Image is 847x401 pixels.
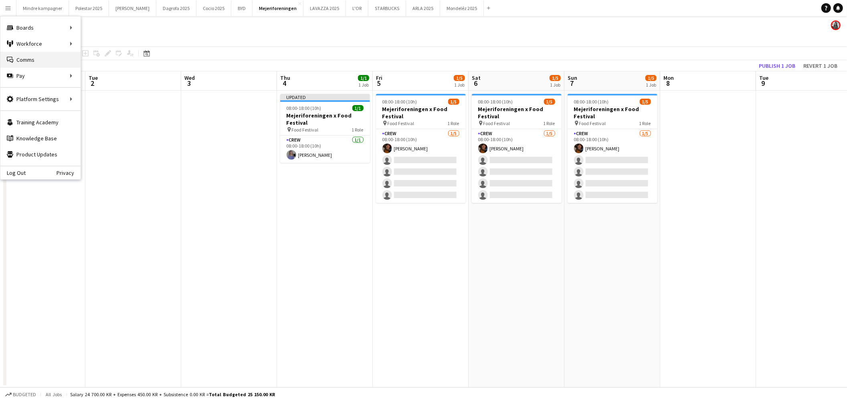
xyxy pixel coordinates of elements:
[184,74,195,81] span: Wed
[0,114,81,130] a: Training Academy
[639,120,651,126] span: 1 Role
[376,94,466,203] app-job-card: 08:00-18:00 (10h)1/5Mejeriforeningen x Food Festival Food Festival1 RoleCrew1/508:00-18:00 (10h)[...
[471,79,481,88] span: 6
[758,79,768,88] span: 9
[231,0,253,16] button: BYD
[568,94,657,203] app-job-card: 08:00-18:00 (10h)1/5Mejeriforeningen x Food Festival Food Festival1 RoleCrew1/508:00-18:00 (10h)[...
[544,99,555,105] span: 1/5
[156,0,196,16] button: Dagrofa 2025
[568,105,657,120] h3: Mejeriforeningen x Food Festival
[57,170,81,176] a: Privacy
[0,52,81,68] a: Comms
[279,79,290,88] span: 4
[472,129,562,203] app-card-role: Crew1/508:00-18:00 (10h)[PERSON_NAME]
[646,82,656,88] div: 1 Job
[280,94,370,100] div: Updated
[574,99,609,105] span: 08:00-18:00 (10h)
[550,82,560,88] div: 1 Job
[440,0,484,16] button: Mondeléz 2025
[352,105,364,111] span: 1/1
[13,392,36,397] span: Budgeted
[568,74,577,81] span: Sun
[376,74,382,81] span: Fri
[183,79,195,88] span: 3
[376,129,466,203] app-card-role: Crew1/508:00-18:00 (10h)[PERSON_NAME]
[69,0,109,16] button: Polestar 2025
[358,82,369,88] div: 1 Job
[406,0,440,16] button: ARLA 2025
[368,0,406,16] button: STARBUCKS
[0,146,81,162] a: Product Updates
[0,68,81,84] div: Pay
[483,120,510,126] span: Food Festival
[472,105,562,120] h3: Mejeriforeningen x Food Festival
[568,129,657,203] app-card-role: Crew1/508:00-18:00 (10h)[PERSON_NAME]
[800,61,841,71] button: Revert 1 job
[454,82,465,88] div: 1 Job
[448,120,459,126] span: 1 Role
[70,391,275,397] div: Salary 24 700.00 KR + Expenses 450.00 KR + Subsistence 0.00 KR =
[280,74,290,81] span: Thu
[472,74,481,81] span: Sat
[448,99,459,105] span: 1/5
[196,0,231,16] button: Cocio 2025
[352,127,364,133] span: 1 Role
[382,99,417,105] span: 08:00-18:00 (10h)
[454,75,465,81] span: 1/5
[566,79,577,88] span: 7
[358,75,369,81] span: 1/1
[0,36,81,52] div: Workforce
[44,391,63,397] span: All jobs
[544,120,555,126] span: 1 Role
[253,0,303,16] button: Mejeriforeningen
[478,99,513,105] span: 08:00-18:00 (10h)
[280,136,370,163] app-card-role: Crew1/108:00-18:00 (10h)[PERSON_NAME]
[550,75,561,81] span: 1/5
[0,170,26,176] a: Log Out
[87,79,98,88] span: 2
[280,112,370,126] h3: Mejeriforeningen x Food Festival
[662,79,674,88] span: 8
[663,74,674,81] span: Mon
[831,20,841,30] app-user-avatar: Mia Tidemann
[109,0,156,16] button: [PERSON_NAME]
[89,74,98,81] span: Tue
[303,0,346,16] button: LAVAZZA 2025
[640,99,651,105] span: 1/5
[287,105,321,111] span: 08:00-18:00 (10h)
[645,75,657,81] span: 1/5
[759,74,768,81] span: Tue
[280,94,370,163] app-job-card: Updated08:00-18:00 (10h)1/1Mejeriforeningen x Food Festival Food Festival1 RoleCrew1/108:00-18:00...
[756,61,798,71] button: Publish 1 job
[209,391,275,397] span: Total Budgeted 25 150.00 KR
[0,91,81,107] div: Platform Settings
[4,390,37,399] button: Budgeted
[579,120,606,126] span: Food Festival
[16,0,69,16] button: Mindre kampagner
[388,120,414,126] span: Food Festival
[346,0,368,16] button: L'OR
[0,20,81,36] div: Boards
[375,79,382,88] span: 5
[376,105,466,120] h3: Mejeriforeningen x Food Festival
[0,130,81,146] a: Knowledge Base
[472,94,562,203] app-job-card: 08:00-18:00 (10h)1/5Mejeriforeningen x Food Festival Food Festival1 RoleCrew1/508:00-18:00 (10h)[...
[292,127,319,133] span: Food Festival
